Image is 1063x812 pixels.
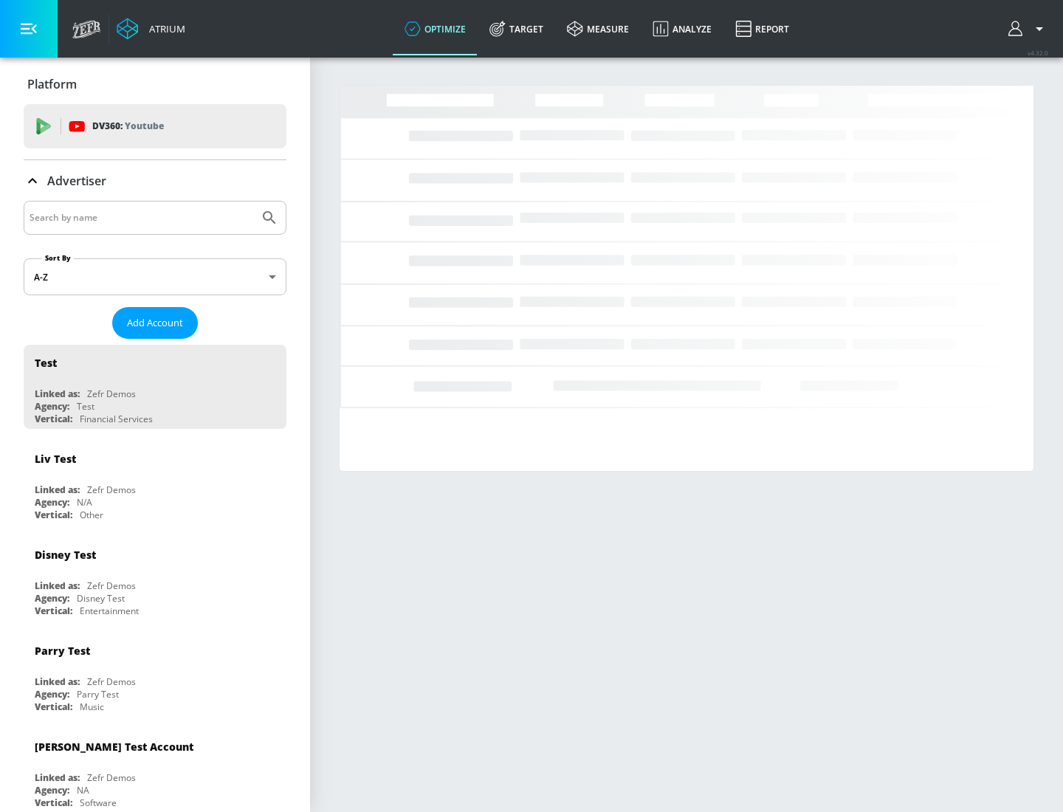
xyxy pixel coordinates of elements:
[35,688,69,701] div: Agency:
[35,496,69,509] div: Agency:
[35,548,96,562] div: Disney Test
[35,592,69,605] div: Agency:
[24,537,286,621] div: Disney TestLinked as:Zefr DemosAgency:Disney TestVertical:Entertainment
[35,771,80,784] div: Linked as:
[87,484,136,496] div: Zefr Demos
[27,76,77,92] p: Platform
[24,633,286,717] div: Parry TestLinked as:Zefr DemosAgency:Parry TestVertical:Music
[127,314,183,331] span: Add Account
[555,2,641,55] a: measure
[24,258,286,295] div: A-Z
[35,784,69,796] div: Agency:
[80,701,104,713] div: Music
[641,2,723,55] a: Analyze
[24,104,286,148] div: DV360: Youtube
[35,605,72,617] div: Vertical:
[35,400,69,413] div: Agency:
[35,484,80,496] div: Linked as:
[24,160,286,202] div: Advertiser
[35,388,80,400] div: Linked as:
[125,118,164,134] p: Youtube
[24,63,286,105] div: Platform
[24,345,286,429] div: TestLinked as:Zefr DemosAgency:TestVertical:Financial Services
[35,644,90,658] div: Parry Test
[117,18,185,40] a: Atrium
[77,592,125,605] div: Disney Test
[35,675,80,688] div: Linked as:
[24,441,286,525] div: Liv TestLinked as:Zefr DemosAgency:N/AVertical:Other
[35,579,80,592] div: Linked as:
[80,413,153,425] div: Financial Services
[1028,49,1048,57] span: v 4.32.0
[77,400,94,413] div: Test
[87,388,136,400] div: Zefr Demos
[723,2,801,55] a: Report
[47,173,106,189] p: Advertiser
[87,579,136,592] div: Zefr Demos
[35,740,193,754] div: [PERSON_NAME] Test Account
[80,605,139,617] div: Entertainment
[35,796,72,809] div: Vertical:
[35,356,57,370] div: Test
[80,509,103,521] div: Other
[77,496,92,509] div: N/A
[30,208,253,227] input: Search by name
[35,701,72,713] div: Vertical:
[77,784,89,796] div: NA
[42,253,74,263] label: Sort By
[35,413,72,425] div: Vertical:
[478,2,555,55] a: Target
[35,452,76,466] div: Liv Test
[80,796,117,809] div: Software
[87,675,136,688] div: Zefr Demos
[87,771,136,784] div: Zefr Demos
[143,22,185,35] div: Atrium
[112,307,198,339] button: Add Account
[92,118,164,134] p: DV360:
[77,688,119,701] div: Parry Test
[393,2,478,55] a: optimize
[35,509,72,521] div: Vertical:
